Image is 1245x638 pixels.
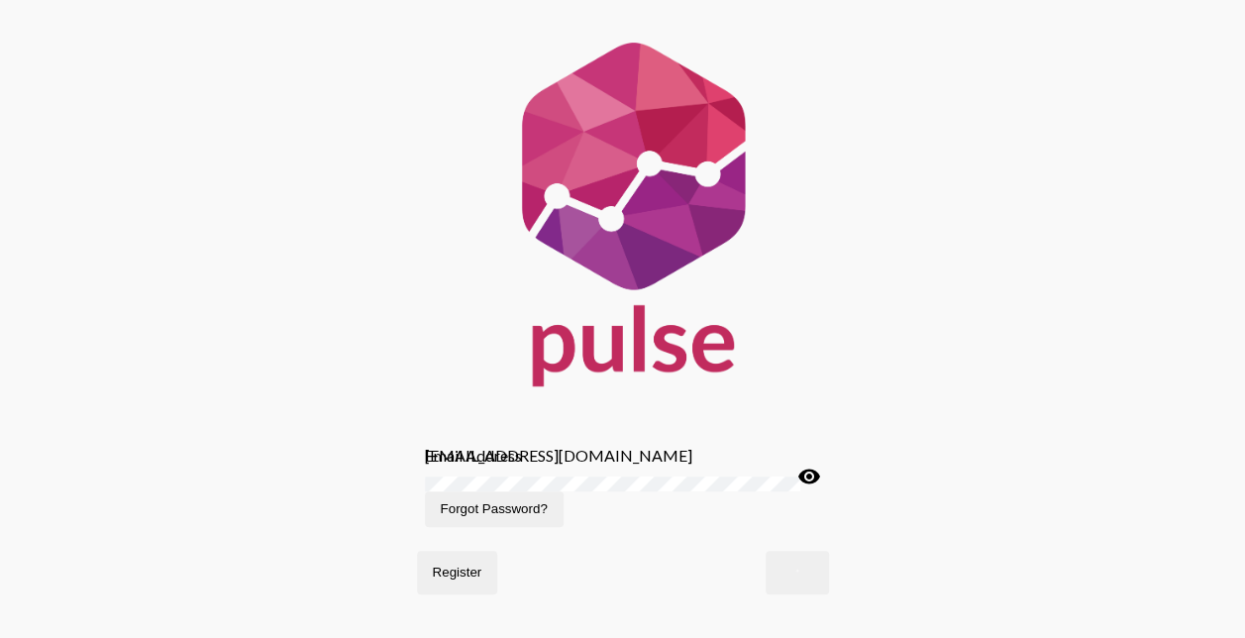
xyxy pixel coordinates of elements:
mat-icon: visibility [797,465,821,488]
span: Register [433,565,482,580]
button: Register [417,551,498,594]
img: Pulse For Good Logo [409,32,837,406]
button: Forgot Password? [425,491,564,527]
span: Forgot Password? [441,501,548,516]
